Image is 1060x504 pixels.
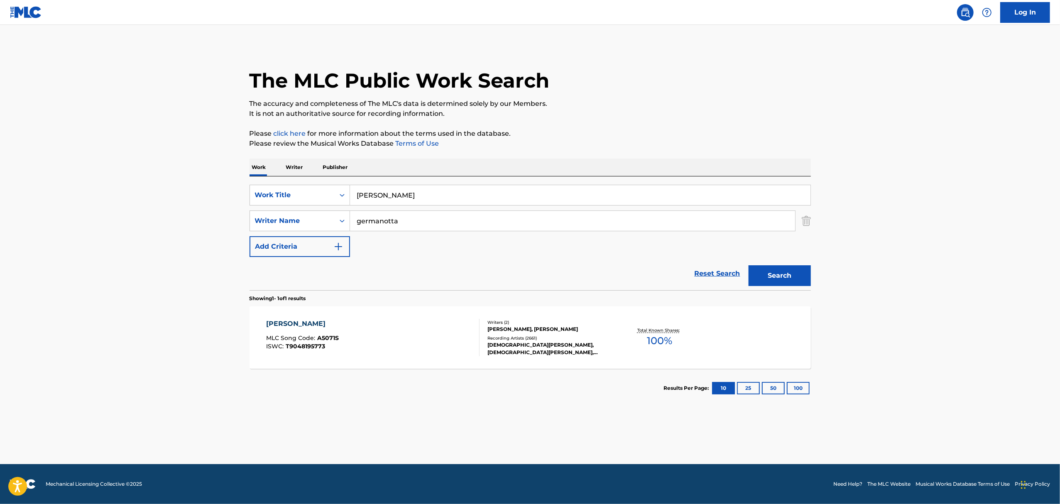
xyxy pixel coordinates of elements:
a: click here [274,130,306,137]
a: Musical Works Database Terms of Use [916,480,1010,488]
a: Need Help? [833,480,862,488]
a: The MLC Website [867,480,911,488]
span: 100 % [647,333,672,348]
p: Publisher [321,159,350,176]
a: Terms of Use [394,139,439,147]
img: logo [10,479,36,489]
a: Reset Search [690,264,744,283]
a: [PERSON_NAME]MLC Song Code:A5071SISWC:T9048195773Writers (2)[PERSON_NAME], [PERSON_NAME]Recording... [250,306,811,369]
span: MLC Song Code : [266,334,317,342]
button: 25 [737,382,760,394]
div: [DEMOGRAPHIC_DATA][PERSON_NAME], [DEMOGRAPHIC_DATA][PERSON_NAME], [PERSON_NAME], [DEMOGRAPHIC_DAT... [487,341,613,356]
button: Search [749,265,811,286]
button: 10 [712,382,735,394]
span: Mechanical Licensing Collective © 2025 [46,480,142,488]
div: [PERSON_NAME], [PERSON_NAME] [487,325,613,333]
div: Writers ( 2 ) [487,319,613,325]
form: Search Form [250,185,811,290]
div: [PERSON_NAME] [266,319,339,329]
img: help [982,7,992,17]
iframe: Chat Widget [1018,464,1060,504]
span: T9048195773 [286,343,325,350]
p: It is not an authoritative source for recording information. [250,109,811,119]
a: Public Search [957,4,974,21]
div: Work Title [255,190,330,200]
p: Please for more information about the terms used in the database. [250,129,811,139]
h1: The MLC Public Work Search [250,68,550,93]
div: Recording Artists ( 2661 ) [487,335,613,341]
p: Showing 1 - 1 of 1 results [250,295,306,302]
img: search [960,7,970,17]
div: Help [979,4,995,21]
p: The accuracy and completeness of The MLC's data is determined solely by our Members. [250,99,811,109]
a: Log In [1000,2,1050,23]
p: Writer [284,159,306,176]
span: A5071S [317,334,339,342]
div: Writer Name [255,216,330,226]
p: Total Known Shares: [637,327,682,333]
p: Results Per Page: [664,384,711,392]
p: Please review the Musical Works Database [250,139,811,149]
img: 9d2ae6d4665cec9f34b9.svg [333,242,343,252]
a: Privacy Policy [1015,480,1050,488]
button: 50 [762,382,785,394]
img: Delete Criterion [802,210,811,231]
button: Add Criteria [250,236,350,257]
span: ISWC : [266,343,286,350]
img: MLC Logo [10,6,42,18]
p: Work [250,159,269,176]
div: Drag [1021,472,1026,497]
button: 100 [787,382,810,394]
